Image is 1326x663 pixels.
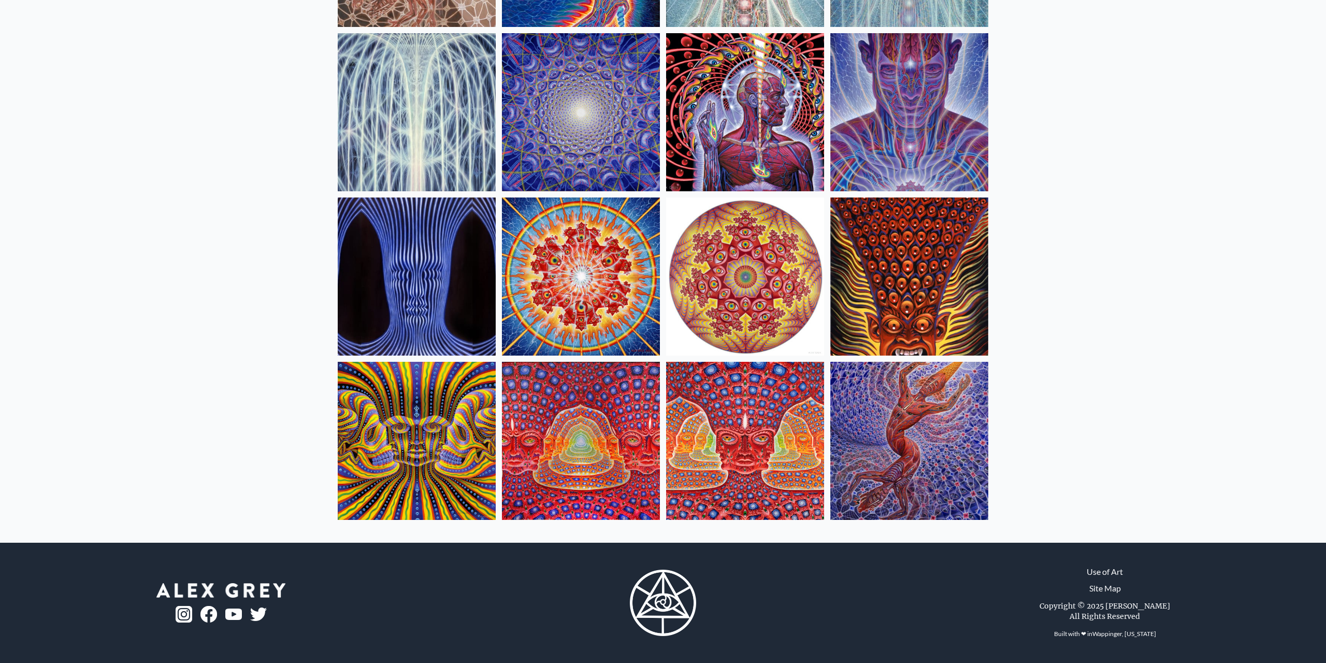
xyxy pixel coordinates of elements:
[1050,626,1160,642] div: Built with ❤ in
[1087,566,1123,578] a: Use of Art
[1089,582,1121,595] a: Site Map
[830,33,988,191] img: Mystic Eye, 2018, Alex Grey
[225,609,242,620] img: youtube-logo.png
[176,606,192,623] img: ig-logo.png
[1040,601,1170,611] div: Copyright © 2025 [PERSON_NAME]
[200,606,217,623] img: fb-logo.png
[1092,630,1156,638] a: Wappinger, [US_STATE]
[1070,611,1140,622] div: All Rights Reserved
[250,608,267,621] img: twitter-logo.png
